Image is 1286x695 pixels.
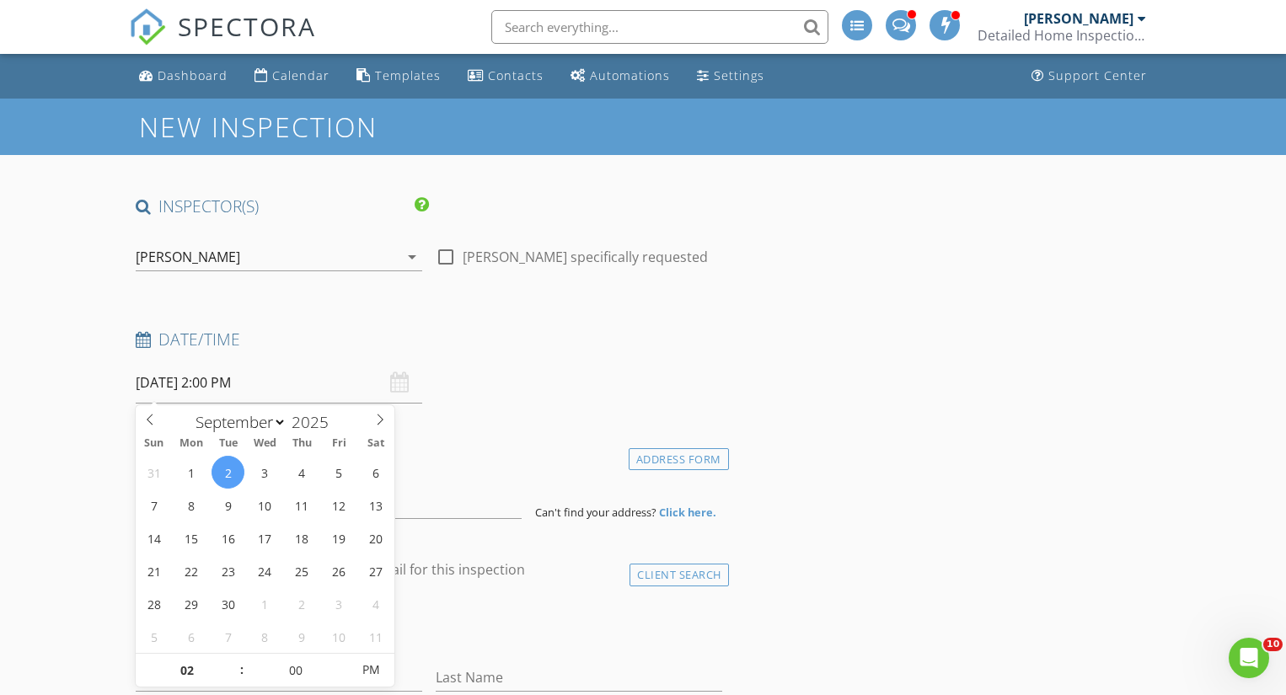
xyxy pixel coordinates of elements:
span: October 10, 2025 [323,620,356,653]
div: [PERSON_NAME] [1024,10,1133,27]
span: Click to toggle [348,653,394,687]
label: Enable Client CC email for this inspection [265,561,525,578]
span: October 5, 2025 [137,620,170,653]
a: Automations (Advanced) [564,61,677,92]
a: Templates [350,61,447,92]
span: September 11, 2025 [286,489,319,521]
input: Select date [136,362,422,404]
input: Year [287,411,342,433]
div: Settings [714,67,764,83]
div: Address Form [629,448,729,471]
span: Sat [358,438,395,449]
span: Sun [136,438,173,449]
span: September 6, 2025 [360,456,393,489]
span: September 4, 2025 [286,456,319,489]
span: September 5, 2025 [323,456,356,489]
iframe: Intercom live chat [1229,638,1269,678]
span: Mon [173,438,210,449]
span: October 3, 2025 [323,587,356,620]
i: arrow_drop_down [402,247,422,267]
span: September 28, 2025 [137,587,170,620]
span: September 15, 2025 [174,521,207,554]
span: September 22, 2025 [174,554,207,587]
span: September 16, 2025 [212,521,244,554]
span: September 14, 2025 [137,521,170,554]
span: September 17, 2025 [249,521,281,554]
div: Contacts [488,67,544,83]
span: October 9, 2025 [286,620,319,653]
a: Dashboard [132,61,234,92]
span: October 7, 2025 [212,620,244,653]
span: September 20, 2025 [360,521,393,554]
div: Calendar [272,67,330,83]
a: Calendar [248,61,336,92]
input: Search everything... [491,10,828,44]
a: Support Center [1025,61,1154,92]
h4: Location [136,444,722,466]
span: September 26, 2025 [323,554,356,587]
a: Settings [690,61,771,92]
span: September 12, 2025 [323,489,356,521]
span: September 1, 2025 [174,456,207,489]
span: October 4, 2025 [360,587,393,620]
span: September 7, 2025 [137,489,170,521]
div: Client Search [630,564,729,586]
span: September 10, 2025 [249,489,281,521]
h1: New Inspection [139,112,512,142]
div: Dashboard [158,67,228,83]
span: 10 [1263,638,1283,651]
span: September 23, 2025 [212,554,244,587]
span: Wed [247,438,284,449]
strong: Click here. [659,505,716,520]
span: Thu [284,438,321,449]
span: September 18, 2025 [286,521,319,554]
a: Contacts [461,61,550,92]
span: Tue [210,438,247,449]
span: October 6, 2025 [174,620,207,653]
span: October 1, 2025 [249,587,281,620]
span: Fri [321,438,358,449]
span: September 30, 2025 [212,587,244,620]
span: September 2, 2025 [212,456,244,489]
span: September 13, 2025 [360,489,393,521]
span: August 31, 2025 [137,456,170,489]
span: September 8, 2025 [174,489,207,521]
span: September 27, 2025 [360,554,393,587]
label: [PERSON_NAME] specifically requested [463,249,708,265]
span: September 3, 2025 [249,456,281,489]
div: Detailed Home Inspections Cleveland Ohio [978,27,1146,44]
span: October 11, 2025 [360,620,393,653]
span: October 2, 2025 [286,587,319,620]
span: October 8, 2025 [249,620,281,653]
span: September 25, 2025 [286,554,319,587]
span: September 9, 2025 [212,489,244,521]
div: Automations [590,67,670,83]
img: The Best Home Inspection Software - Spectora [129,8,166,45]
span: September 29, 2025 [174,587,207,620]
span: Can't find your address? [535,505,656,520]
span: September 24, 2025 [249,554,281,587]
span: SPECTORA [178,8,316,44]
div: [PERSON_NAME] [136,249,240,265]
h4: INSPECTOR(S) [136,195,429,217]
span: September 21, 2025 [137,554,170,587]
div: Support Center [1048,67,1147,83]
a: SPECTORA [129,23,316,58]
span: September 19, 2025 [323,521,356,554]
h4: Date/Time [136,329,722,350]
div: Templates [375,67,441,83]
span: : [239,653,244,687]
